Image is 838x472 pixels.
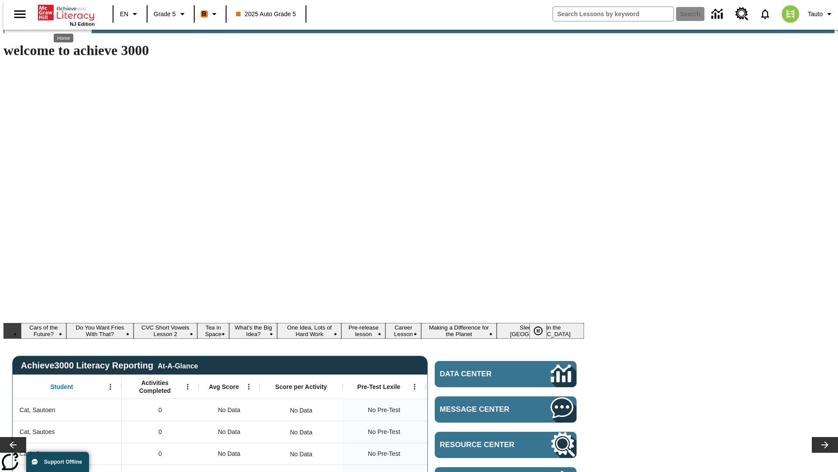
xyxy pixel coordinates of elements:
button: Support Offline [26,452,89,472]
div: 0, Cat, Sautoes [122,421,199,443]
button: Slide 9 Making a Difference for the Planet [421,323,496,339]
div: Pause [529,323,556,339]
span: Achieve3000 Literacy Reporting [21,361,198,371]
span: Activities Completed [126,379,184,395]
div: Home [38,3,95,27]
span: 2025 Auto Grade 5 [236,10,296,19]
button: Open Menu [104,380,117,393]
button: Boost Class color is orange. Change class color [197,6,223,22]
button: Slide 2 Do You Want Fries With That? [66,323,134,339]
div: At-A-Glance [158,361,198,370]
span: NJ Edition [70,21,95,27]
div: No Data, Cat, Sautoen [285,402,316,419]
button: Select a new avatar [776,3,804,25]
span: 0 [158,406,162,415]
a: Notifications [754,3,776,25]
div: 0, Cat, Sautoen [122,399,199,421]
span: 0 [158,449,162,458]
button: Open Menu [181,380,194,393]
span: Grade 5 [154,10,176,19]
button: Grade: Grade 5, Select a grade [150,6,191,22]
div: No Data, Cat, Sautoen [199,399,260,421]
button: Lesson carousel, Next [812,437,838,453]
span: No Data [213,401,244,419]
button: Language: EN, Select a language [116,6,144,22]
div: 0, Cat1, Sautoss [122,443,199,465]
div: No Data, Cat1, Sautoss [199,443,260,465]
span: Student [50,383,73,391]
a: Home [38,4,95,21]
button: Slide 6 One Idea, Lots of Hard Work [277,323,341,339]
button: Pause [529,323,547,339]
span: Tauto [808,10,823,19]
button: Open Menu [408,380,421,393]
span: Avg Score [209,383,239,391]
span: Data Center [440,370,522,378]
span: Cat, Sautoes [20,427,55,437]
input: search field [553,7,673,21]
span: B [202,8,206,19]
span: No Data [213,423,244,441]
button: Slide 10 Sleepless in the Animal Kingdom [497,323,584,339]
button: Open Menu [242,380,255,393]
span: 0 [158,427,162,437]
span: No Data [213,445,244,463]
span: EN [120,10,128,19]
button: Slide 1 Cars of the Future? [21,323,66,339]
button: Slide 4 Tea in Space [197,323,230,339]
div: No Data, Cat1, Sautoss [285,445,316,463]
button: Profile/Settings [804,6,838,22]
span: Cat1, Sautoss [20,449,58,458]
div: No Data, Cat, Sautoes [199,421,260,443]
div: No Data, Cat, Sautoes [285,423,316,441]
span: Support Offline [44,459,82,465]
a: Data Center [706,2,730,26]
span: Cat, Sautoen [20,406,55,415]
span: No Pre-Test, Cat1, Sautoss [368,449,400,458]
div: Home [54,34,73,42]
button: Slide 3 CVC Short Vowels Lesson 2 [134,323,197,339]
span: Resource Center [440,441,525,449]
span: No Pre-Test, Cat, Sautoes [368,427,400,437]
span: Message Center [440,405,525,414]
span: Score per Activity [275,383,327,391]
a: Message Center [435,396,577,423]
h1: welcome to achieve 3000 [3,42,584,59]
a: Data Center [435,361,577,387]
button: Slide 7 Pre-release lesson [341,323,385,339]
img: avatar image [782,5,799,23]
button: Slide 5 What's the Big Idea? [229,323,277,339]
a: Resource Center, Will open in new tab [730,2,754,26]
button: Slide 8 Career Lesson [385,323,421,339]
span: Pre-Test Lexile [357,383,401,391]
a: Resource Center, Will open in new tab [435,432,577,458]
span: No Pre-Test, Cat, Sautoen [368,406,400,415]
button: Open side menu [7,1,33,27]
